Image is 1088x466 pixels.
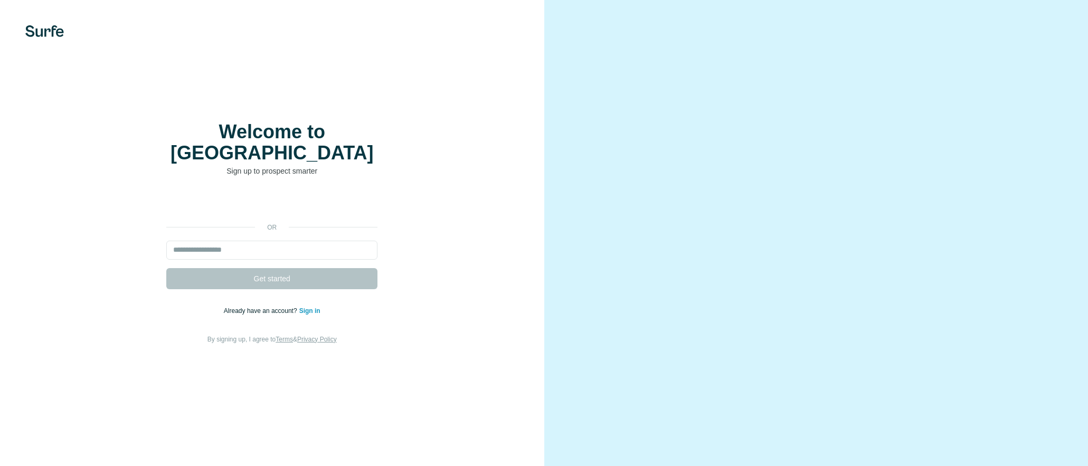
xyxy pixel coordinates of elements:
span: By signing up, I agree to & [207,336,337,343]
a: Privacy Policy [297,336,337,343]
p: or [255,223,289,232]
img: Surfe's logo [25,25,64,37]
p: Sign up to prospect smarter [166,166,377,176]
h1: Welcome to [GEOGRAPHIC_DATA] [166,121,377,164]
span: Already have an account? [224,307,299,315]
a: Sign in [299,307,320,315]
a: Terms [276,336,293,343]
